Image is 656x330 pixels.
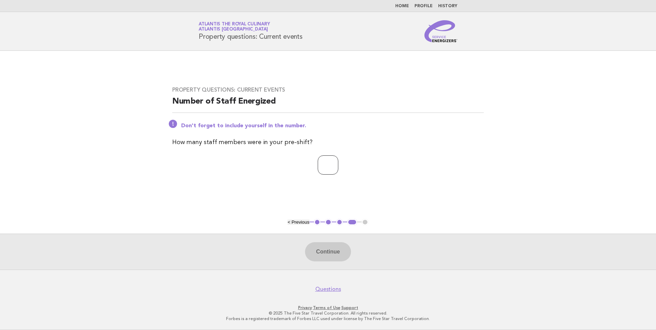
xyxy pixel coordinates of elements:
[298,305,312,310] a: Privacy
[414,4,433,8] a: Profile
[395,4,409,8] a: Home
[438,4,457,8] a: History
[199,27,268,32] span: Atlantis [GEOGRAPHIC_DATA]
[336,219,343,226] button: 3
[118,316,538,321] p: Forbes is a registered trademark of Forbes LLC used under license by The Five Star Travel Corpora...
[199,22,303,40] h1: Property questions: Current events
[315,286,341,293] a: Questions
[313,305,340,310] a: Terms of Use
[347,219,357,226] button: 4
[288,220,309,225] button: < Previous
[172,86,484,93] h3: Property questions: Current events
[199,22,270,32] a: Atlantis the Royal CulinaryAtlantis [GEOGRAPHIC_DATA]
[314,219,321,226] button: 1
[118,305,538,310] p: · ·
[172,96,484,113] h2: Number of Staff Energized
[325,219,332,226] button: 2
[341,305,358,310] a: Support
[424,20,457,42] img: Service Energizers
[181,122,484,129] p: Don't forget to include yourself in the number.
[118,310,538,316] p: © 2025 The Five Star Travel Corporation. All rights reserved.
[172,138,484,147] p: How many staff members were in your pre-shift?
